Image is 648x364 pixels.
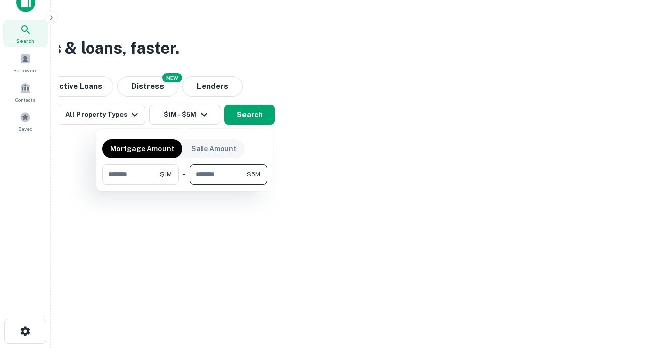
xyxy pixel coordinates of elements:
[191,143,236,154] p: Sale Amount
[110,143,174,154] p: Mortgage Amount
[160,170,172,179] span: $1M
[183,164,186,185] div: -
[597,283,648,332] iframe: Chat Widget
[247,170,260,179] span: $5M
